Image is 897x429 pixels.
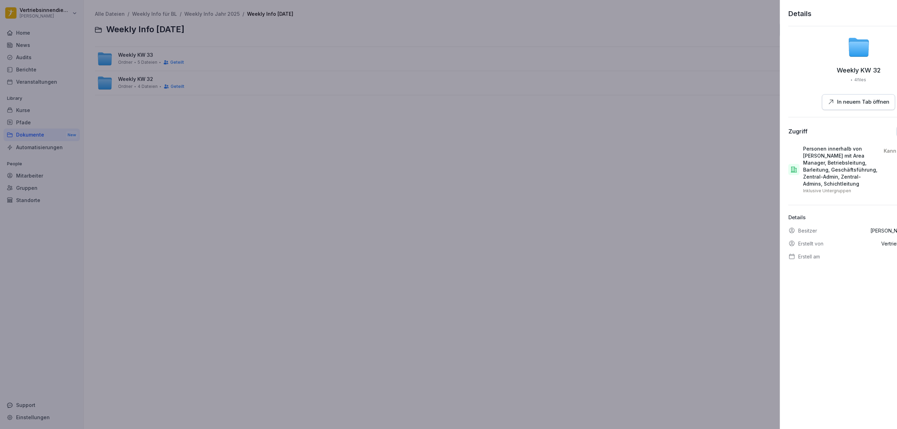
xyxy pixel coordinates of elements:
[798,227,817,234] p: Besitzer
[803,145,878,187] p: Personen innerhalb von [PERSON_NAME] mit Area Manager, Betriebsleitung, Barleitung, Geschäftsführ...
[798,253,820,260] p: Erstell am
[798,240,823,247] p: Erstellt von
[837,98,889,106] p: In neuem Tab öffnen
[803,188,851,194] p: Inklusive Untergruppen
[837,67,881,74] p: Weekly KW 32
[788,8,812,19] p: Details
[854,77,866,83] p: 4 files
[788,128,808,135] div: Zugriff
[822,94,895,110] button: In neuem Tab öffnen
